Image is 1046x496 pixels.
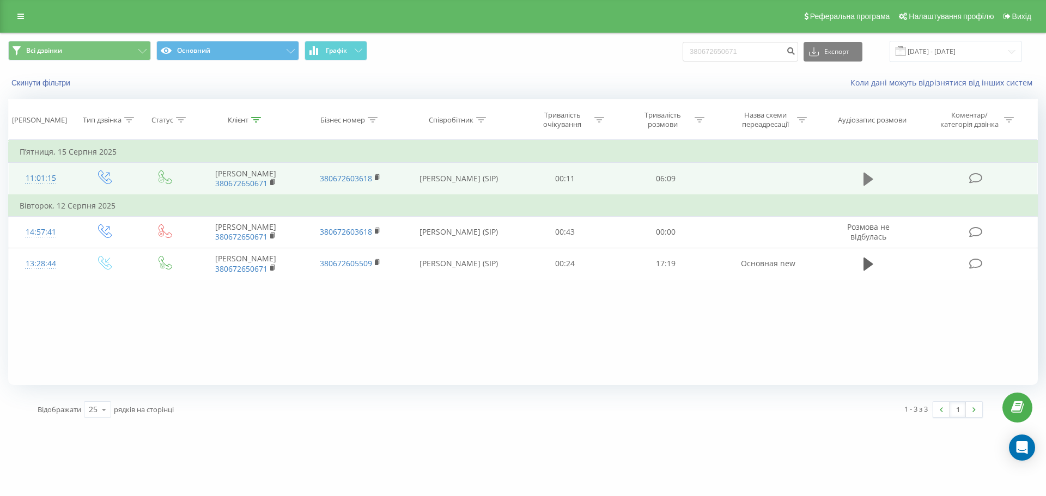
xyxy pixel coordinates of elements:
td: 00:43 [515,216,615,248]
a: 380672603618 [320,226,372,237]
div: 25 [89,404,98,415]
div: 1 - 3 з 3 [904,403,928,414]
a: 380672605509 [320,258,372,268]
td: [PERSON_NAME] [193,248,298,279]
div: Бізнес номер [320,115,365,125]
span: Реферальна програма [810,12,890,21]
td: [PERSON_NAME] (SIP) [402,163,515,195]
td: [PERSON_NAME] [193,163,298,195]
span: Відображати [38,405,81,414]
div: [PERSON_NAME] [12,115,67,125]
a: 380672650671 [215,178,267,188]
td: Основная new [716,248,820,279]
div: 14:57:41 [20,222,62,243]
span: Вихід [1012,12,1031,21]
span: Розмова не відбулась [847,222,890,242]
div: Тривалість очікування [533,111,592,129]
div: Клієнт [228,115,248,125]
div: Open Intercom Messenger [1009,434,1035,461]
td: 00:11 [515,163,615,195]
div: Тип дзвінка [83,115,121,125]
button: Скинути фільтри [8,78,76,88]
div: 11:01:15 [20,168,62,189]
div: Статус [151,115,173,125]
span: Налаштування профілю [909,12,994,21]
td: Вівторок, 12 Серпня 2025 [9,195,1038,217]
span: Графік [326,47,347,54]
span: Всі дзвінки [26,46,62,55]
button: Графік [305,41,367,60]
div: Співробітник [429,115,473,125]
div: Аудіозапис розмови [838,115,907,125]
div: Назва схеми переадресації [736,111,794,129]
button: Експорт [804,42,862,62]
a: 380672650671 [215,231,267,242]
td: 00:00 [615,216,715,248]
a: 380672603618 [320,173,372,183]
a: 380672650671 [215,264,267,274]
td: [PERSON_NAME] (SIP) [402,248,515,279]
td: П’ятниця, 15 Серпня 2025 [9,141,1038,163]
div: Коментар/категорія дзвінка [938,111,1001,129]
td: [PERSON_NAME] [193,216,298,248]
a: 1 [950,402,966,417]
span: рядків на сторінці [114,405,174,414]
td: [PERSON_NAME] (SIP) [402,216,515,248]
td: 17:19 [615,248,715,279]
td: 00:24 [515,248,615,279]
div: Тривалість розмови [634,111,692,129]
a: Коли дані можуть відрізнятися вiд інших систем [850,77,1038,88]
button: Основний [156,41,299,60]
td: 06:09 [615,163,715,195]
div: 13:28:44 [20,253,62,274]
button: Всі дзвінки [8,41,151,60]
input: Пошук за номером [683,42,798,62]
